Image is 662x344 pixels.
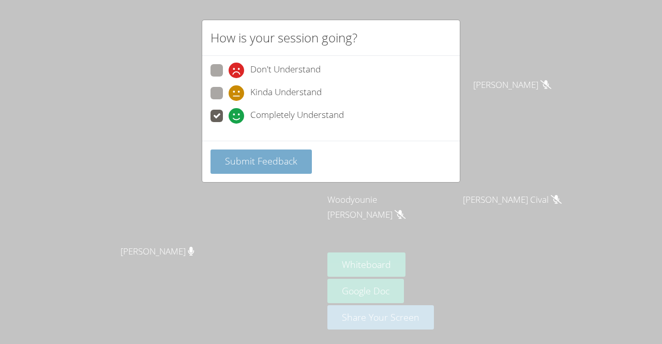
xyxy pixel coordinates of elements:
[210,28,357,47] h2: How is your session going?
[210,149,312,174] button: Submit Feedback
[250,63,321,78] span: Don't Understand
[225,155,297,167] span: Submit Feedback
[250,85,322,101] span: Kinda Understand
[250,108,344,124] span: Completely Understand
